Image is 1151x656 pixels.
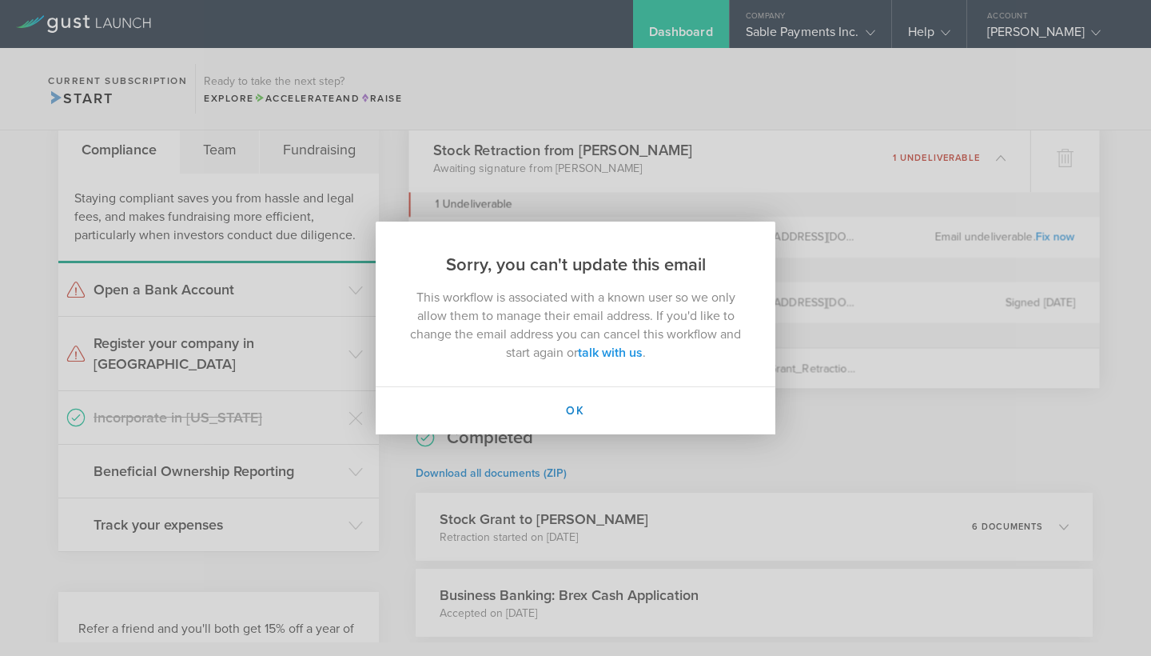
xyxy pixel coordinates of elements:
[1071,579,1151,656] iframe: Chat Widget
[376,222,775,277] h2: Sorry, you can't update this email
[578,345,643,361] a: talk with us
[376,387,775,434] button: Ok
[408,289,743,362] p: This workflow is associated with a known user so we only allow them to manage their email address...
